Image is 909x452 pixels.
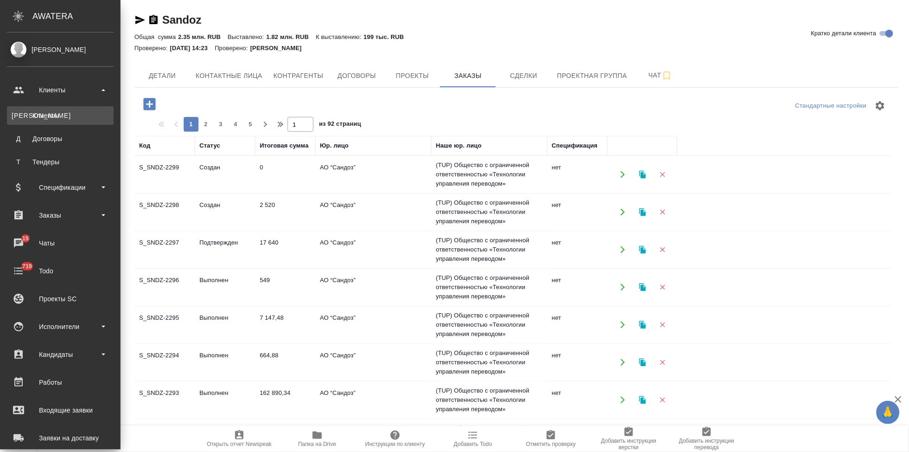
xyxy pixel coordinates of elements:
[454,441,492,447] span: Добавить Todo
[148,14,159,26] button: Скопировать ссылку
[7,83,114,97] div: Клиенты
[653,316,672,335] button: Удалить
[134,271,195,303] td: S_SNDZ-2296
[134,158,195,191] td: S_SNDZ-2299
[431,231,547,268] td: (TUP) Общество с ограниченной ответственностью «Технологии управления переводом»
[390,70,435,82] span: Проекты
[526,441,576,447] span: Отметить проверку
[195,346,255,379] td: Выполнен
[198,120,213,129] span: 2
[170,45,215,52] p: [DATE] 14:23
[7,264,114,278] div: Todo
[12,157,109,167] div: Тендеры
[134,309,195,341] td: S_SNDZ-2295
[633,165,652,184] button: Клонировать
[653,240,672,259] button: Удалить
[613,353,632,372] button: Открыть
[243,120,258,129] span: 5
[7,208,114,222] div: Заказы
[557,70,627,82] span: Проектная группа
[320,141,349,150] div: Юр. лицо
[653,391,672,410] button: Удалить
[319,118,361,132] span: из 92 страниц
[431,194,547,231] td: (TUP) Общество с ограниченной ответственностью «Технологии управления переводом»
[195,196,255,228] td: Создан
[255,233,315,266] td: 17 640
[7,45,114,55] div: [PERSON_NAME]
[653,353,672,372] button: Удалить
[880,403,896,422] span: 🙏
[547,346,608,379] td: нет
[811,29,877,38] span: Кратко детали клиента
[431,381,547,419] td: (TUP) Общество с ограниченной ответственностью «Технологии управления переводом»
[547,309,608,341] td: нет
[298,441,336,447] span: Папка на Drive
[2,371,118,394] a: Работы
[436,141,482,150] div: Наше юр. лицо
[12,134,109,143] div: Договоры
[315,196,431,228] td: АО “Сандоз”
[633,391,652,410] button: Клонировать
[661,70,672,81] svg: Подписаться
[7,348,114,362] div: Кандидаты
[17,234,34,243] span: 15
[633,353,652,372] button: Клонировать
[431,344,547,381] td: (TUP) Общество с ограниченной ответственностью «Технологии управления переводом»
[595,438,662,451] span: Добавить инструкции верстки
[315,233,431,266] td: АО “Сандоз”
[195,271,255,303] td: Выполнен
[431,269,547,306] td: (TUP) Общество с ограниченной ответственностью «Технологии управления переводом»
[334,70,379,82] span: Договоры
[613,278,632,297] button: Открыть
[315,271,431,303] td: АО “Сандоз”
[140,70,185,82] span: Детали
[134,33,178,40] p: Общая сумма
[200,426,278,452] button: Открыть отчет Newspeak
[213,120,228,129] span: 3
[356,426,434,452] button: Инструкции по клиенту
[7,375,114,389] div: Работы
[431,306,547,343] td: (TUP) Общество с ограниченной ответственностью «Технологии управления переводом»
[7,181,114,194] div: Спецификации
[653,278,672,297] button: Удалить
[162,13,201,26] a: Sandoz
[199,141,220,150] div: Статус
[315,384,431,416] td: АО “Сандоз”
[869,95,891,117] span: Настроить таблицу
[7,153,114,171] a: ТТендеры
[434,426,512,452] button: Добавить Todo
[547,196,608,228] td: нет
[315,346,431,379] td: АО “Сандоз”
[668,426,746,452] button: Добавить инструкции перевода
[255,271,315,303] td: 549
[134,45,170,52] p: Проверено:
[7,320,114,334] div: Исполнители
[134,196,195,228] td: S_SNDZ-2298
[613,203,632,222] button: Открыть
[137,95,162,114] button: Добавить проект
[7,236,114,250] div: Чаты
[2,426,118,450] a: Заявки на доставку
[547,271,608,303] td: нет
[228,117,243,132] button: 4
[7,129,114,148] a: ДДоговоры
[7,403,114,417] div: Входящие заявки
[178,33,228,40] p: 2.35 млн. RUB
[196,70,262,82] span: Контактные лица
[228,33,266,40] p: Выставлено:
[195,158,255,191] td: Создан
[255,346,315,379] td: 664,88
[134,384,195,416] td: S_SNDZ-2293
[633,240,652,259] button: Клонировать
[195,233,255,266] td: Подтвержден
[198,117,213,132] button: 2
[215,45,250,52] p: Проверено:
[274,70,324,82] span: Контрагенты
[255,158,315,191] td: 0
[673,438,740,451] span: Добавить инструкции перевода
[877,401,900,424] button: 🙏
[2,232,118,255] a: 15Чаты
[2,259,118,283] a: 719Todo
[547,158,608,191] td: нет
[365,441,425,447] span: Инструкции по клиенту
